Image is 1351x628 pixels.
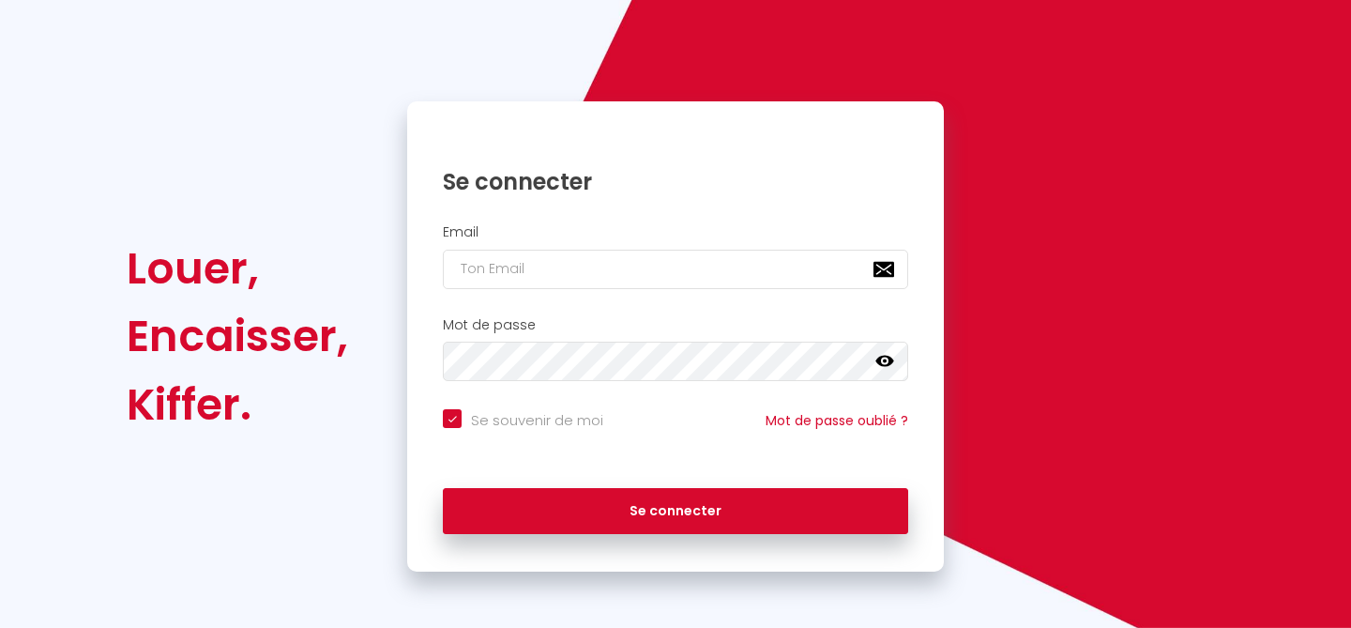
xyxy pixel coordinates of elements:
div: Encaisser, [127,302,348,370]
h2: Email [443,224,908,240]
a: Mot de passe oublié ? [766,411,908,430]
input: Ton Email [443,250,908,289]
h2: Mot de passe [443,317,908,333]
h1: Se connecter [443,167,908,196]
div: Kiffer. [127,371,348,438]
div: Louer, [127,235,348,302]
button: Se connecter [443,488,908,535]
